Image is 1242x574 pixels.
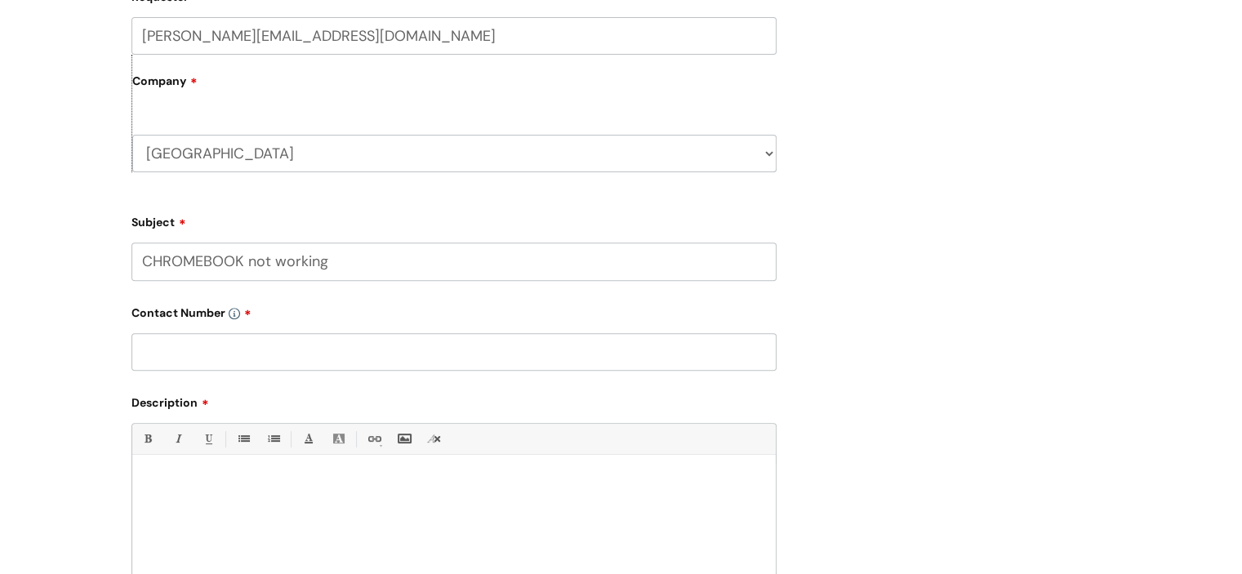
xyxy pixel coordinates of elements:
[263,429,283,449] a: 1. Ordered List (Ctrl-Shift-8)
[131,210,777,229] label: Subject
[394,429,414,449] a: Insert Image...
[424,429,444,449] a: Remove formatting (Ctrl-\)
[298,429,318,449] a: Font Color
[198,429,218,449] a: Underline(Ctrl-U)
[229,308,240,319] img: info-icon.svg
[131,17,777,55] input: Email
[363,429,384,449] a: Link
[131,300,777,320] label: Contact Number
[167,429,188,449] a: Italic (Ctrl-I)
[233,429,253,449] a: • Unordered List (Ctrl-Shift-7)
[137,429,158,449] a: Bold (Ctrl-B)
[131,390,777,410] label: Description
[132,69,777,105] label: Company
[328,429,349,449] a: Back Color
